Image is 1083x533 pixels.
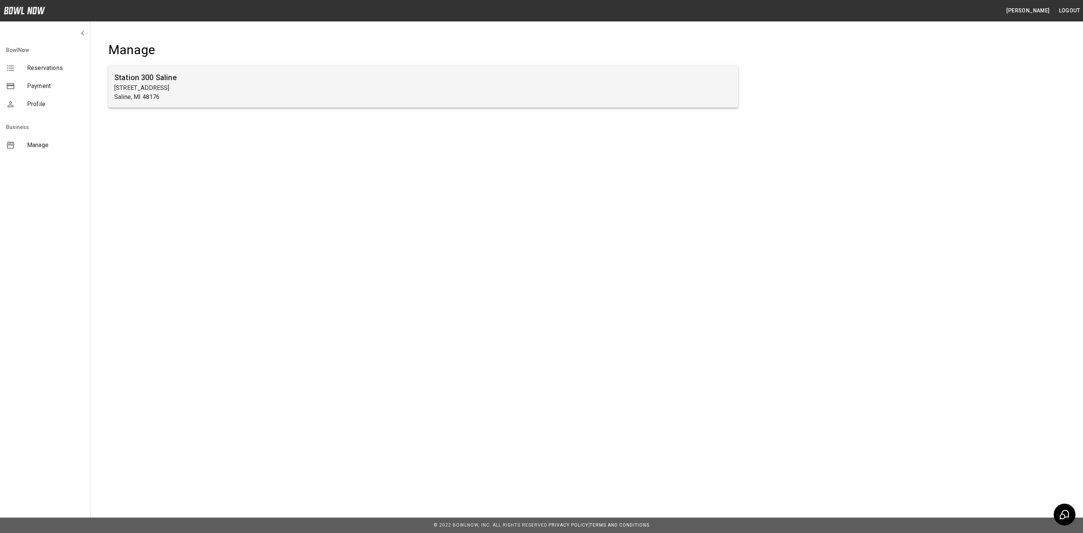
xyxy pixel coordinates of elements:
[1003,4,1053,18] button: [PERSON_NAME]
[549,522,589,528] a: Privacy Policy
[27,64,84,73] span: Reservations
[27,141,84,150] span: Manage
[590,522,649,528] a: Terms and Conditions
[4,7,45,14] img: logo
[114,71,732,84] h6: Station 300 Saline
[434,522,549,528] span: © 2022 BowlNow, Inc. All Rights Reserved.
[114,84,732,93] p: [STREET_ADDRESS]
[27,82,84,91] span: Payment
[108,42,738,58] h4: Manage
[1056,4,1083,18] button: Logout
[114,93,732,102] p: Saline, MI 48176
[27,100,84,109] span: Profile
